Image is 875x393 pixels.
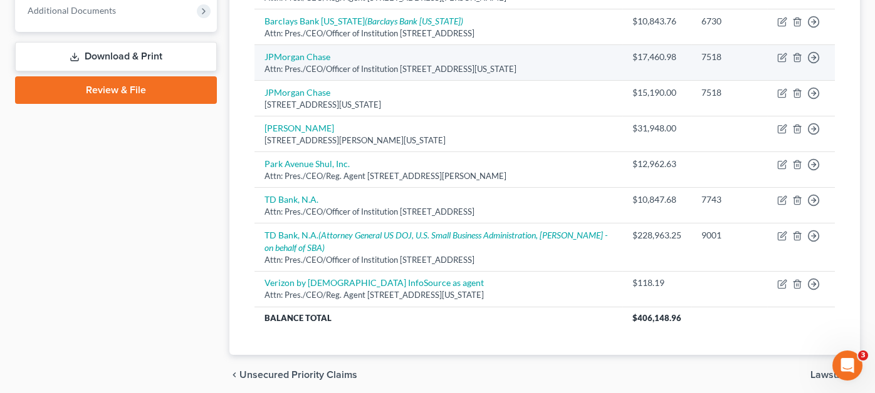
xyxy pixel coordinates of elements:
[632,15,681,28] div: $10,843.76
[701,86,757,99] div: 7518
[254,307,622,329] th: Balance Total
[632,86,681,99] div: $15,190.00
[265,277,484,288] a: Verizon by [DEMOGRAPHIC_DATA] InfoSource as agent
[632,277,681,289] div: $118.19
[265,28,612,39] div: Attn: Pres./CEO/Officer of Institution [STREET_ADDRESS]
[265,289,612,301] div: Attn: Pres./CEO/Reg. Agent [STREET_ADDRESS][US_STATE]
[858,350,868,360] span: 3
[632,122,681,135] div: $31,948.00
[265,51,330,62] a: JPMorgan Chase
[265,206,612,218] div: Attn: Pres./CEO/Officer of Institution [STREET_ADDRESS]
[265,63,612,75] div: Attn: Pres./CEO/Officer of Institution [STREET_ADDRESS][US_STATE]
[810,370,850,380] span: Lawsuits
[701,15,757,28] div: 6730
[265,87,330,98] a: JPMorgan Chase
[701,229,757,242] div: 9001
[832,350,862,380] iframe: Intercom live chat
[15,76,217,104] a: Review & File
[632,158,681,170] div: $12,962.63
[229,370,239,380] i: chevron_left
[265,230,607,253] a: TD Bank, N.A.(Attorney General US DOJ, U.S. Small Business Administration, [PERSON_NAME] - on beh...
[632,193,681,206] div: $10,847.68
[265,254,612,266] div: Attn: Pres./CEO/Officer of Institution [STREET_ADDRESS]
[265,170,612,182] div: Attn: Pres./CEO/Reg. Agent [STREET_ADDRESS][PERSON_NAME]
[701,193,757,206] div: 7743
[265,135,612,146] div: [STREET_ADDRESS][PERSON_NAME][US_STATE]
[229,370,357,380] button: chevron_left Unsecured Priority Claims
[265,158,350,169] a: Park Avenue Shul, Inc.
[265,194,318,205] a: TD Bank, N.A.
[15,42,217,71] a: Download & Print
[632,51,681,63] div: $17,460.98
[239,370,357,380] span: Unsecured Priority Claims
[265,123,334,133] a: [PERSON_NAME]
[632,313,681,323] span: $406,148.96
[365,16,463,26] i: (Barclays Bank [US_STATE])
[632,229,681,242] div: $228,963.25
[28,5,116,16] span: Additional Documents
[265,230,607,253] i: (Attorney General US DOJ, U.S. Small Business Administration, [PERSON_NAME] - on behalf of SBA)
[265,99,612,111] div: [STREET_ADDRESS][US_STATE]
[810,370,860,380] button: Lawsuits chevron_right
[265,16,463,26] a: Barclays Bank [US_STATE](Barclays Bank [US_STATE])
[701,51,757,63] div: 7518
